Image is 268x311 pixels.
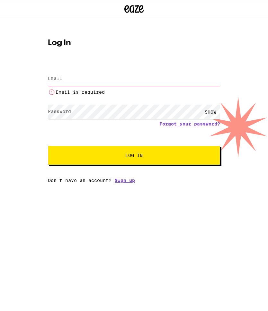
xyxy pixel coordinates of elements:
div: SHOW [201,105,220,119]
label: Email [48,76,62,81]
a: Forgot your password? [159,121,220,126]
div: Don't have an account? [48,178,220,183]
li: Email is required [48,88,220,96]
h1: Log In [48,39,220,47]
span: Log In [125,153,143,158]
button: Log In [48,146,220,165]
label: Password [48,109,71,114]
input: Email [48,72,220,86]
a: Sign up [115,178,135,183]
